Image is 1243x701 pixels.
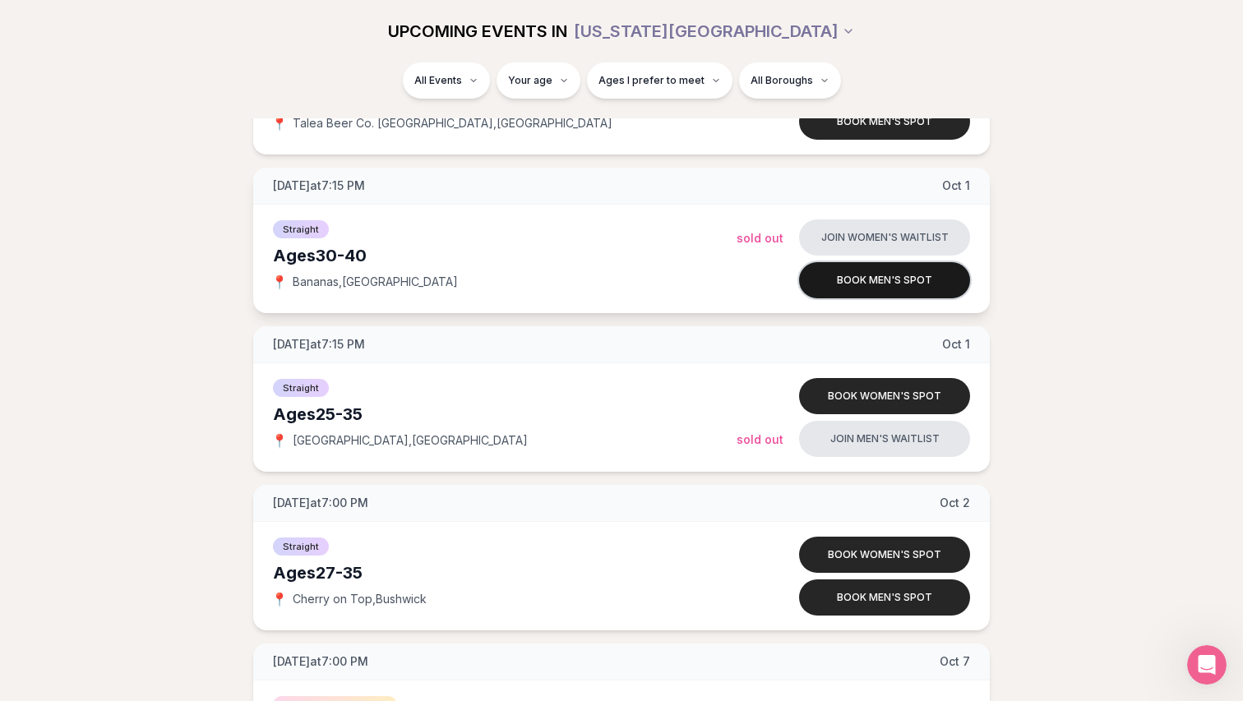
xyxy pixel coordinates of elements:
[1187,645,1227,685] iframe: Intercom live chat
[508,74,552,87] span: Your age
[940,495,970,511] span: Oct 2
[293,591,427,607] span: Cherry on Top , Bushwick
[273,537,329,556] span: Straight
[273,379,329,397] span: Straight
[942,178,970,194] span: Oct 1
[598,74,705,87] span: Ages I prefer to meet
[293,432,528,449] span: [GEOGRAPHIC_DATA] , [GEOGRAPHIC_DATA]
[574,13,855,49] button: [US_STATE][GEOGRAPHIC_DATA]
[737,231,783,245] span: Sold Out
[273,495,368,511] span: [DATE] at 7:00 PM
[587,62,732,99] button: Ages I prefer to meet
[799,579,970,616] button: Book men's spot
[751,74,813,87] span: All Boroughs
[799,378,970,414] button: Book women's spot
[388,20,567,43] span: UPCOMING EVENTS IN
[799,104,970,140] button: Book men's spot
[942,336,970,353] span: Oct 1
[273,336,365,353] span: [DATE] at 7:15 PM
[293,115,612,131] span: Talea Beer Co. [GEOGRAPHIC_DATA] , [GEOGRAPHIC_DATA]
[293,274,458,290] span: Bananas , [GEOGRAPHIC_DATA]
[739,62,841,99] button: All Boroughs
[273,117,286,130] span: 📍
[799,421,970,457] button: Join men's waitlist
[273,244,737,267] div: Ages 30-40
[273,178,365,194] span: [DATE] at 7:15 PM
[403,62,490,99] button: All Events
[273,220,329,238] span: Straight
[737,432,783,446] span: Sold Out
[273,403,737,426] div: Ages 25-35
[497,62,580,99] button: Your age
[273,653,368,670] span: [DATE] at 7:00 PM
[273,593,286,606] span: 📍
[799,262,970,298] button: Book men's spot
[799,219,970,256] button: Join women's waitlist
[273,434,286,447] span: 📍
[414,74,462,87] span: All Events
[940,653,970,670] span: Oct 7
[273,275,286,288] span: 📍
[799,537,970,573] button: Book women's spot
[273,561,737,584] div: Ages 27-35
